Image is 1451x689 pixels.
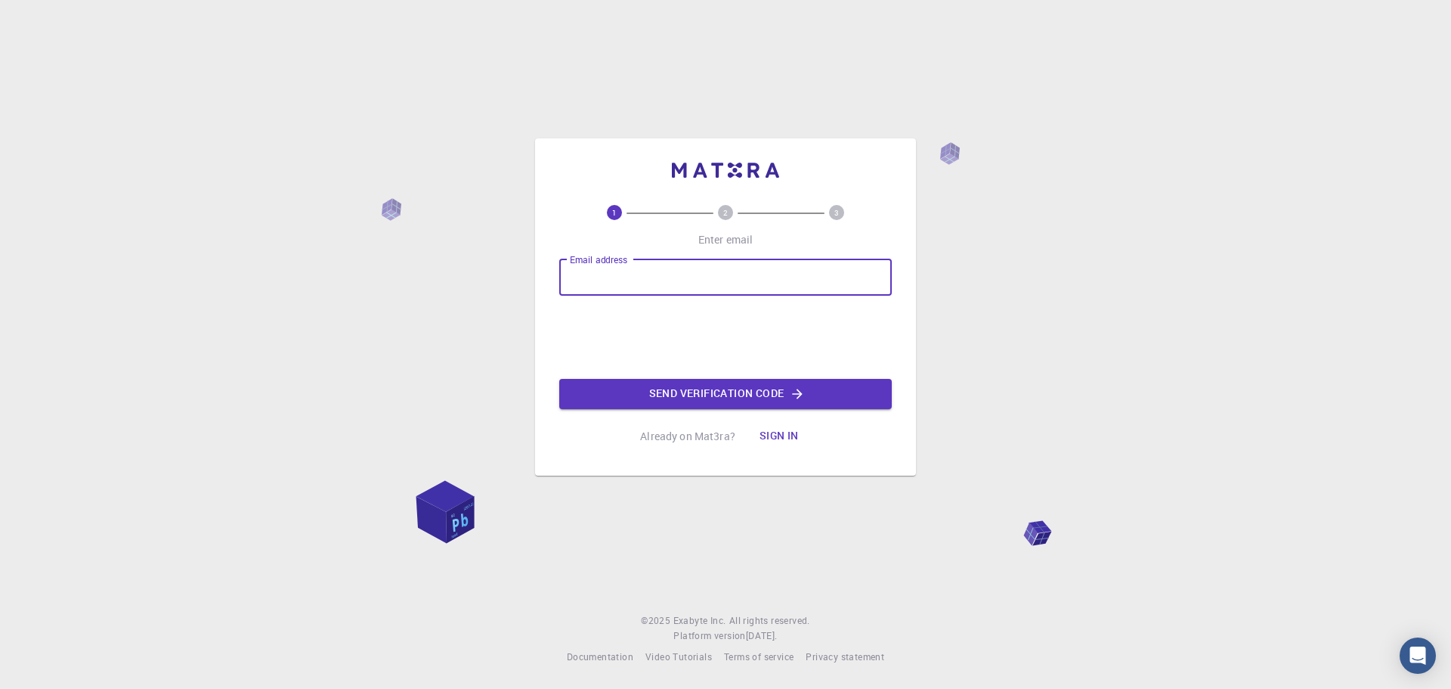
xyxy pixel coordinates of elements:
[673,613,726,628] a: Exabyte Inc.
[746,628,778,644] a: [DATE].
[612,207,617,218] text: 1
[567,650,633,665] a: Documentation
[570,253,627,266] label: Email address
[724,650,794,665] a: Terms of service
[723,207,728,218] text: 2
[611,308,840,367] iframe: reCAPTCHA
[729,613,810,628] span: All rights reserved.
[1400,638,1436,674] div: Open Intercom Messenger
[645,650,712,665] a: Video Tutorials
[640,429,735,444] p: Already on Mat3ra?
[724,650,794,663] span: Terms of service
[698,232,753,247] p: Enter email
[567,650,633,663] span: Documentation
[641,613,673,628] span: © 2025
[806,650,884,665] a: Privacy statement
[834,207,839,218] text: 3
[746,629,778,641] span: [DATE] .
[645,650,712,663] span: Video Tutorials
[673,614,726,626] span: Exabyte Inc.
[806,650,884,663] span: Privacy statement
[673,628,745,644] span: Platform version
[559,379,892,409] button: Send verification code
[747,421,811,452] button: Sign in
